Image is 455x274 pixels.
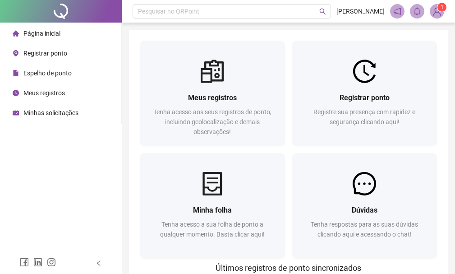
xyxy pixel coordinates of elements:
[193,206,232,214] span: Minha folha
[336,6,385,16] span: [PERSON_NAME]
[319,8,326,15] span: search
[13,30,19,37] span: home
[20,258,29,267] span: facebook
[23,70,72,77] span: Espelho de ponto
[413,7,421,15] span: bell
[311,221,418,238] span: Tenha respostas para as suas dúvidas clicando aqui e acessando o chat!
[340,93,390,102] span: Registrar ponto
[153,108,271,135] span: Tenha acesso aos seus registros de ponto, incluindo geolocalização e demais observações!
[96,260,102,266] span: left
[47,258,56,267] span: instagram
[188,93,237,102] span: Meus registros
[352,206,377,214] span: Dúvidas
[140,153,285,258] a: Minha folhaTenha acesso a sua folha de ponto a qualquer momento. Basta clicar aqui!
[33,258,42,267] span: linkedin
[23,50,67,57] span: Registrar ponto
[13,110,19,116] span: schedule
[23,30,60,37] span: Página inicial
[13,50,19,56] span: environment
[140,41,285,146] a: Meus registrosTenha acesso aos seus registros de ponto, incluindo geolocalização e demais observa...
[23,89,65,97] span: Meus registros
[160,221,265,238] span: Tenha acesso a sua folha de ponto a qualquer momento. Basta clicar aqui!
[437,3,446,12] sup: Atualize o seu contato no menu Meus Dados
[441,4,444,10] span: 1
[393,7,401,15] span: notification
[216,263,361,273] span: Últimos registros de ponto sincronizados
[313,108,415,125] span: Registre sua presença com rapidez e segurança clicando aqui!
[292,153,437,258] a: DúvidasTenha respostas para as suas dúvidas clicando aqui e acessando o chat!
[430,5,444,18] img: 89839
[13,90,19,96] span: clock-circle
[23,109,78,116] span: Minhas solicitações
[292,41,437,146] a: Registrar pontoRegistre sua presença com rapidez e segurança clicando aqui!
[13,70,19,76] span: file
